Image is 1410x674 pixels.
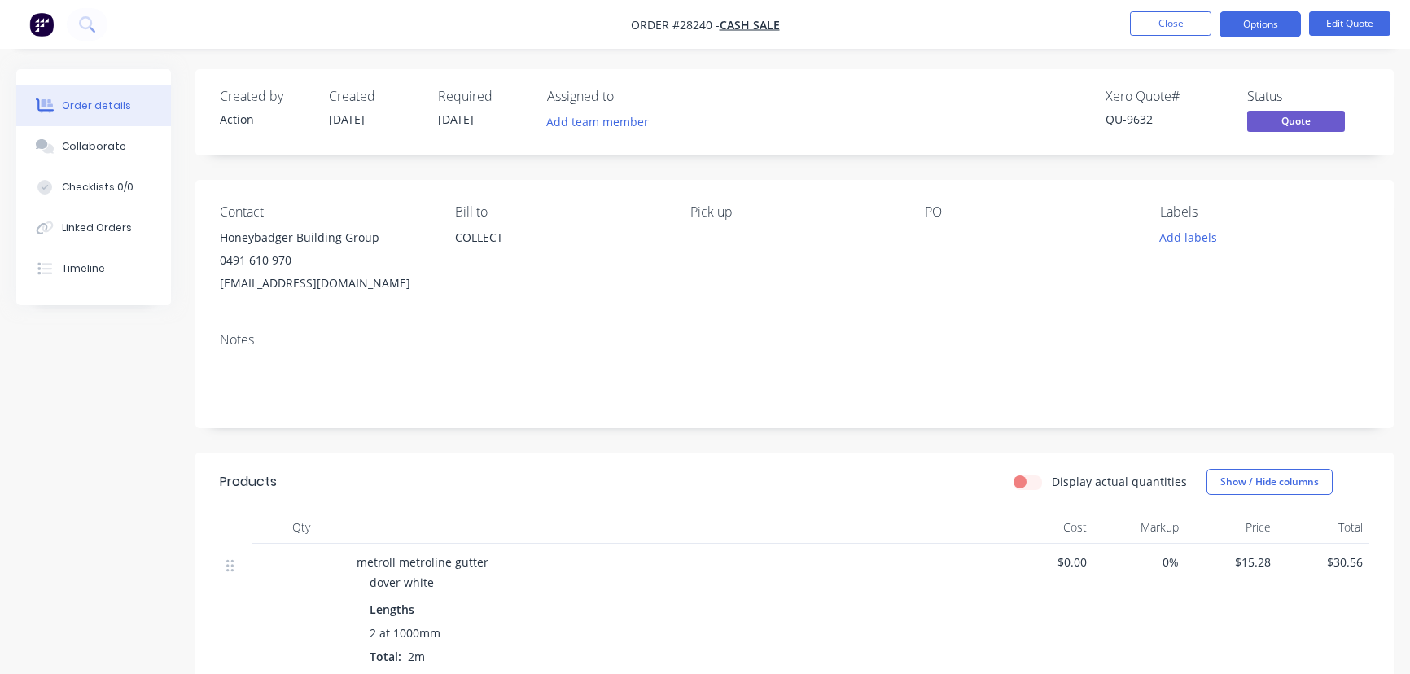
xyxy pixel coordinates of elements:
[1008,554,1087,571] span: $0.00
[1160,204,1369,220] div: Labels
[29,12,54,37] img: Factory
[438,112,474,127] span: [DATE]
[370,601,414,618] span: Lengths
[925,204,1134,220] div: PO
[220,204,429,220] div: Contact
[62,139,126,154] div: Collaborate
[16,126,171,167] button: Collaborate
[1309,11,1390,36] button: Edit Quote
[547,89,710,104] div: Assigned to
[1247,111,1345,131] span: Quote
[1247,89,1369,104] div: Status
[1106,89,1228,104] div: Xero Quote #
[252,511,350,544] div: Qty
[631,17,720,33] span: Order #28240 -
[538,111,658,133] button: Add team member
[720,17,780,33] a: CASH SALE
[62,221,132,235] div: Linked Orders
[220,226,429,295] div: Honeybadger Building Group0491 610 970[EMAIL_ADDRESS][DOMAIN_NAME]
[438,89,528,104] div: Required
[16,248,171,289] button: Timeline
[455,204,664,220] div: Bill to
[62,180,134,195] div: Checklists 0/0
[220,89,309,104] div: Created by
[62,98,131,113] div: Order details
[220,272,429,295] div: [EMAIL_ADDRESS][DOMAIN_NAME]
[1247,111,1345,135] button: Quote
[62,261,105,276] div: Timeline
[1355,619,1394,658] iframe: Intercom live chat
[370,649,401,664] span: Total:
[455,226,664,278] div: COLLECT
[1130,11,1211,36] button: Close
[220,111,309,128] div: Action
[1192,554,1271,571] span: $15.28
[1106,111,1228,128] div: QU-9632
[16,167,171,208] button: Checklists 0/0
[357,554,488,570] span: metroll metroline gutter
[220,472,277,492] div: Products
[1277,511,1369,544] div: Total
[1284,554,1363,571] span: $30.56
[1220,11,1301,37] button: Options
[547,111,658,133] button: Add team member
[329,112,365,127] span: [DATE]
[370,575,434,590] span: dover white
[401,649,431,664] span: 2m
[1185,511,1277,544] div: Price
[220,332,1369,348] div: Notes
[220,249,429,272] div: 0491 610 970
[329,89,418,104] div: Created
[16,85,171,126] button: Order details
[455,226,664,249] div: COLLECT
[1100,554,1179,571] span: 0%
[1001,511,1093,544] div: Cost
[370,624,440,641] span: 2 at 1000mm
[220,226,429,249] div: Honeybadger Building Group
[690,204,900,220] div: Pick up
[1052,473,1187,490] label: Display actual quantities
[16,208,171,248] button: Linked Orders
[1093,511,1185,544] div: Markup
[1206,469,1333,495] button: Show / Hide columns
[1151,226,1226,248] button: Add labels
